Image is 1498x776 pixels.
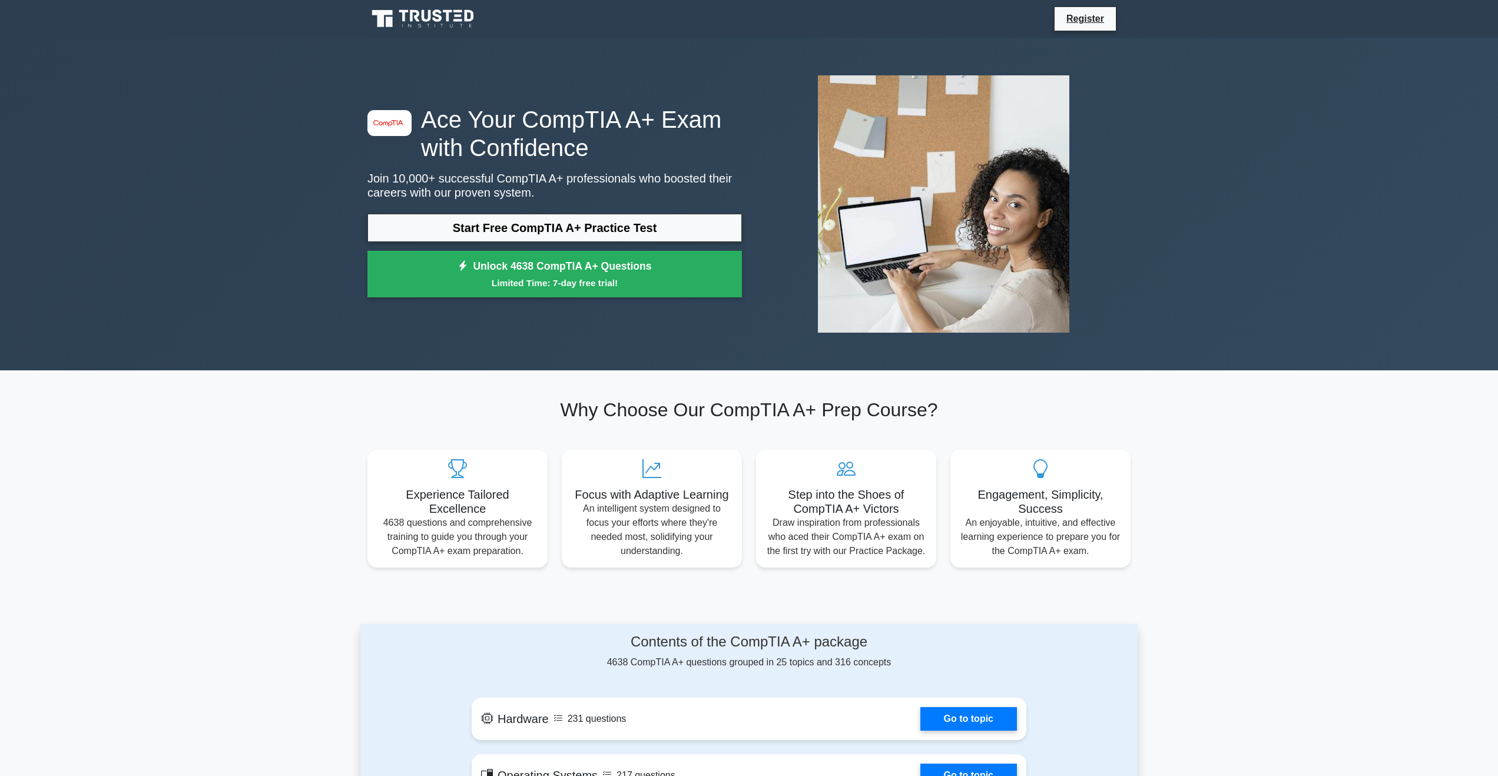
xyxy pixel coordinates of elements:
div: 4638 CompTIA A+ questions grouped in 25 topics and 316 concepts [472,634,1026,669]
h5: Experience Tailored Excellence [377,488,538,516]
p: Join 10,000+ successful CompTIA A+ professionals who boosted their careers with our proven system. [367,171,742,200]
h5: Focus with Adaptive Learning [571,488,733,502]
h5: Step into the Shoes of CompTIA A+ Victors [765,488,927,516]
p: 4638 questions and comprehensive training to guide you through your CompTIA A+ exam preparation. [377,516,538,558]
p: An enjoyable, intuitive, and effective learning experience to prepare you for the CompTIA A+ exam. [960,516,1121,558]
p: Draw inspiration from professionals who aced their CompTIA A+ exam on the first try with our Prac... [765,516,927,558]
p: An intelligent system designed to focus your efforts where they're needed most, solidifying your ... [571,502,733,558]
a: Unlock 4638 CompTIA A+ QuestionsLimited Time: 7-day free trial! [367,251,742,298]
h5: Engagement, Simplicity, Success [960,488,1121,516]
a: Start Free CompTIA A+ Practice Test [367,214,742,242]
h2: Why Choose Our CompTIA A+ Prep Course? [367,399,1131,421]
a: Register [1059,11,1111,26]
small: Limited Time: 7-day free trial! [382,276,727,290]
h4: Contents of the CompTIA A+ package [472,634,1026,651]
h1: Ace Your CompTIA A+ Exam with Confidence [367,105,742,162]
a: Go to topic [920,707,1017,731]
